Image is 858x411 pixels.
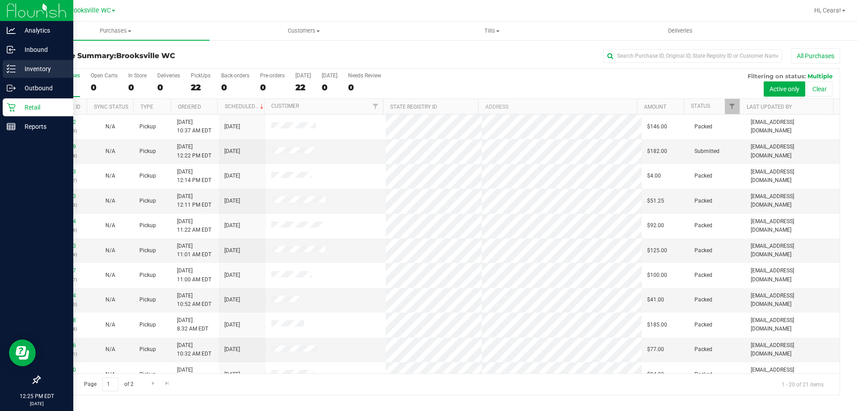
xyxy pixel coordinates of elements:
[16,44,69,55] p: Inbound
[260,82,285,93] div: 0
[751,366,834,383] span: [EMAIL_ADDRESS][DOMAIN_NAME]
[157,72,180,79] div: Deliveries
[808,72,833,80] span: Multiple
[161,377,174,390] a: Go to the last page
[295,82,311,93] div: 22
[751,192,834,209] span: [EMAIL_ADDRESS][DOMAIN_NAME]
[694,147,719,156] span: Submitted
[751,267,834,284] span: [EMAIL_ADDRESS][DOMAIN_NAME]
[4,392,69,400] p: 12:25 PM EDT
[224,221,240,230] span: [DATE]
[647,123,667,131] span: $146.00
[210,21,398,40] a: Customers
[694,197,712,205] span: Packed
[105,172,115,180] button: N/A
[16,64,69,74] p: Inventory
[807,81,833,97] button: Clear
[225,103,265,110] a: Scheduled
[147,377,160,390] a: Go to the next page
[51,169,76,175] a: 12014653
[51,218,76,225] a: 12014154
[105,271,115,280] button: N/A
[221,82,249,93] div: 0
[105,296,115,304] button: N/A
[105,346,115,352] span: Not Applicable
[51,243,76,249] a: 12013993
[295,72,311,79] div: [DATE]
[725,99,740,114] a: Filter
[39,52,306,60] h3: Purchase Summary:
[191,82,210,93] div: 22
[260,72,285,79] div: Pre-orders
[177,267,211,284] span: [DATE] 11:00 AM EDT
[694,246,712,255] span: Packed
[647,296,664,304] span: $41.00
[647,246,667,255] span: $125.00
[7,103,16,112] inline-svg: Retail
[140,104,153,110] a: Type
[764,81,805,97] button: Active only
[647,345,664,354] span: $77.00
[177,316,208,333] span: [DATE] 8:32 AM EDT
[128,72,147,79] div: In Store
[348,72,381,79] div: Needs Review
[51,317,76,323] a: 12012458
[105,247,115,254] span: Not Applicable
[105,147,115,156] button: N/A
[271,103,299,109] a: Customer
[224,345,240,354] span: [DATE]
[139,197,156,205] span: Pickup
[177,217,211,234] span: [DATE] 11:22 AM EDT
[390,104,437,110] a: State Registry ID
[91,82,118,93] div: 0
[139,123,156,131] span: Pickup
[116,51,175,60] span: Brooksville WC
[102,377,118,391] input: 1
[647,271,667,280] span: $100.00
[139,296,156,304] span: Pickup
[76,377,141,391] span: Page of 2
[224,296,240,304] span: [DATE]
[691,103,710,109] a: Status
[105,345,115,354] button: N/A
[139,172,156,180] span: Pickup
[139,321,156,329] span: Pickup
[177,366,211,383] span: [DATE] 10:12 AM EDT
[105,221,115,230] button: N/A
[647,147,667,156] span: $182.00
[177,341,211,358] span: [DATE] 10:32 AM EDT
[177,242,211,259] span: [DATE] 11:01 AM EDT
[694,296,712,304] span: Packed
[105,297,115,303] span: Not Applicable
[16,102,69,113] p: Retail
[139,271,156,280] span: Pickup
[105,222,115,229] span: Not Applicable
[51,193,76,199] a: 12014413
[4,400,69,407] p: [DATE]
[586,21,774,40] a: Deliveries
[105,123,115,131] button: N/A
[105,370,115,379] button: N/A
[139,147,156,156] span: Pickup
[16,25,69,36] p: Analytics
[694,221,712,230] span: Packed
[647,321,667,329] span: $185.00
[751,316,834,333] span: [EMAIL_ADDRESS][DOMAIN_NAME]
[224,370,240,379] span: [DATE]
[105,371,115,377] span: Not Applicable
[139,246,156,255] span: Pickup
[644,104,666,110] a: Amount
[139,221,156,230] span: Pickup
[751,217,834,234] span: [EMAIL_ADDRESS][DOMAIN_NAME]
[647,172,661,180] span: $4.00
[210,27,397,35] span: Customers
[694,172,712,180] span: Packed
[128,82,147,93] div: 0
[322,72,337,79] div: [DATE]
[224,147,240,156] span: [DATE]
[51,119,76,125] a: 12013692
[177,168,211,185] span: [DATE] 12:14 PM EDT
[51,342,76,348] a: 12013666
[177,143,211,160] span: [DATE] 12:22 PM EDT
[105,272,115,278] span: Not Applicable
